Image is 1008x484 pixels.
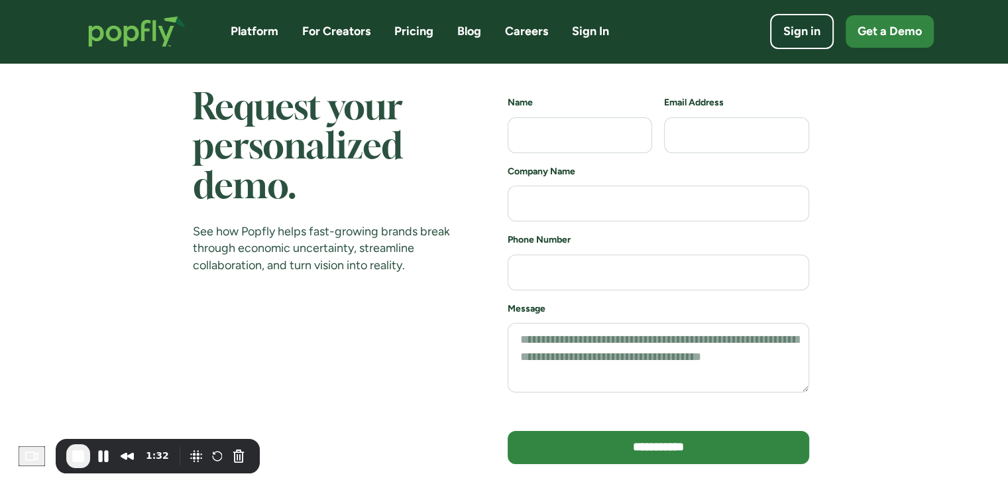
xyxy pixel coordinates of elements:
h6: Phone Number [508,233,809,247]
a: Sign In [572,23,609,40]
form: demo schedule [508,96,809,476]
h6: Email Address [664,96,809,109]
a: Platform [231,23,278,40]
h6: Name [508,96,652,109]
a: Careers [505,23,548,40]
div: Sign in [783,23,820,40]
h1: Request your personalized demo. [193,90,454,208]
h6: Company Name [508,165,809,178]
a: home [75,3,199,60]
div: Get a Demo [858,23,922,40]
a: Get a Demo [846,15,934,48]
a: Pricing [394,23,433,40]
a: Blog [457,23,481,40]
h6: Message [508,302,809,316]
div: See how Popfly helps fast-growing brands break through economic uncertainty, streamline collabora... [193,223,454,274]
a: Sign in [770,14,834,49]
a: For Creators [302,23,370,40]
